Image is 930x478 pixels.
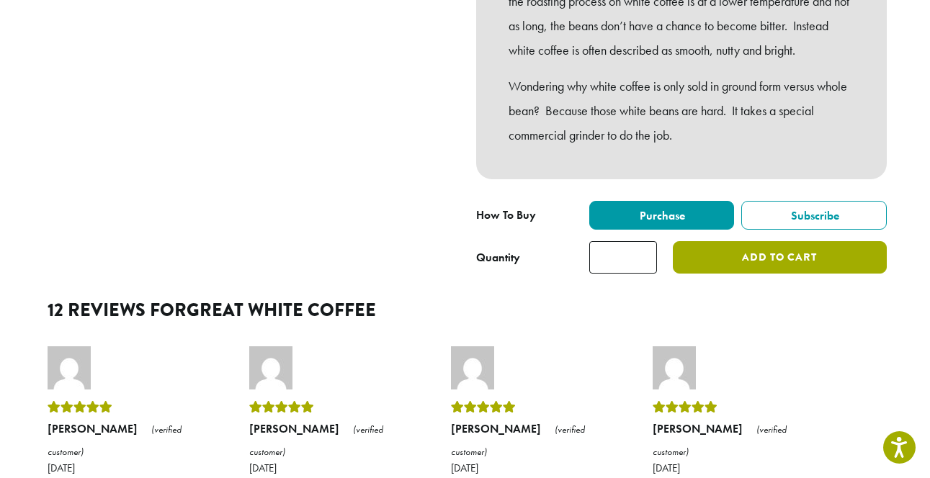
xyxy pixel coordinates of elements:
[48,421,138,436] strong: [PERSON_NAME]
[653,397,818,418] div: Rated 5 out of 5
[249,462,415,474] time: [DATE]
[48,397,213,418] div: Rated 5 out of 5
[589,241,657,274] input: Product quantity
[638,208,685,223] span: Purchase
[48,299,883,321] h2: 12 reviews for
[476,249,520,266] div: Quantity
[187,297,376,323] span: Great White Coffee
[509,74,854,147] p: Wondering why white coffee is only sold in ground form versus whole bean? Because those white bea...
[48,462,213,474] time: [DATE]
[653,423,787,457] em: (verified customer)
[249,397,415,418] div: Rated 5 out of 5
[451,397,617,418] div: Rated 5 out of 5
[653,462,818,474] time: [DATE]
[48,423,182,457] em: (verified customer)
[653,421,743,436] strong: [PERSON_NAME]
[451,423,585,457] em: (verified customer)
[451,421,541,436] strong: [PERSON_NAME]
[789,208,839,223] span: Subscribe
[673,241,886,274] button: Add to cart
[249,423,383,457] em: (verified customer)
[476,207,536,222] span: How To Buy
[249,421,339,436] strong: [PERSON_NAME]
[451,462,617,474] time: [DATE]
